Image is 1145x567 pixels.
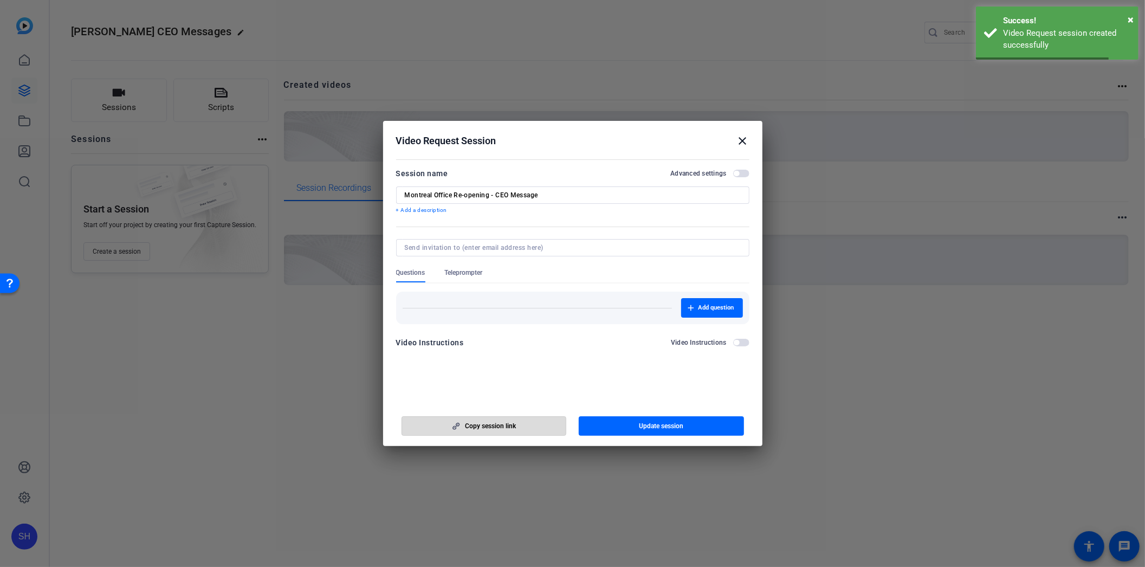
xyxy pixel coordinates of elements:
[402,416,567,436] button: Copy session link
[465,422,516,430] span: Copy session link
[1003,27,1130,51] div: Video Request session created successfully
[1003,15,1130,27] div: Success!
[639,422,683,430] span: Update session
[579,416,744,436] button: Update session
[396,268,425,277] span: Questions
[396,206,749,215] p: + Add a description
[1128,13,1134,26] span: ×
[396,336,464,349] div: Video Instructions
[396,134,749,147] div: Video Request Session
[405,191,741,199] input: Enter Session Name
[698,304,734,312] span: Add question
[445,268,483,277] span: Teleprompter
[671,338,727,347] h2: Video Instructions
[1128,11,1134,28] button: Close
[396,167,448,180] div: Session name
[736,134,749,147] mat-icon: close
[681,298,743,318] button: Add question
[405,243,736,252] input: Send invitation to (enter email address here)
[670,169,726,178] h2: Advanced settings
